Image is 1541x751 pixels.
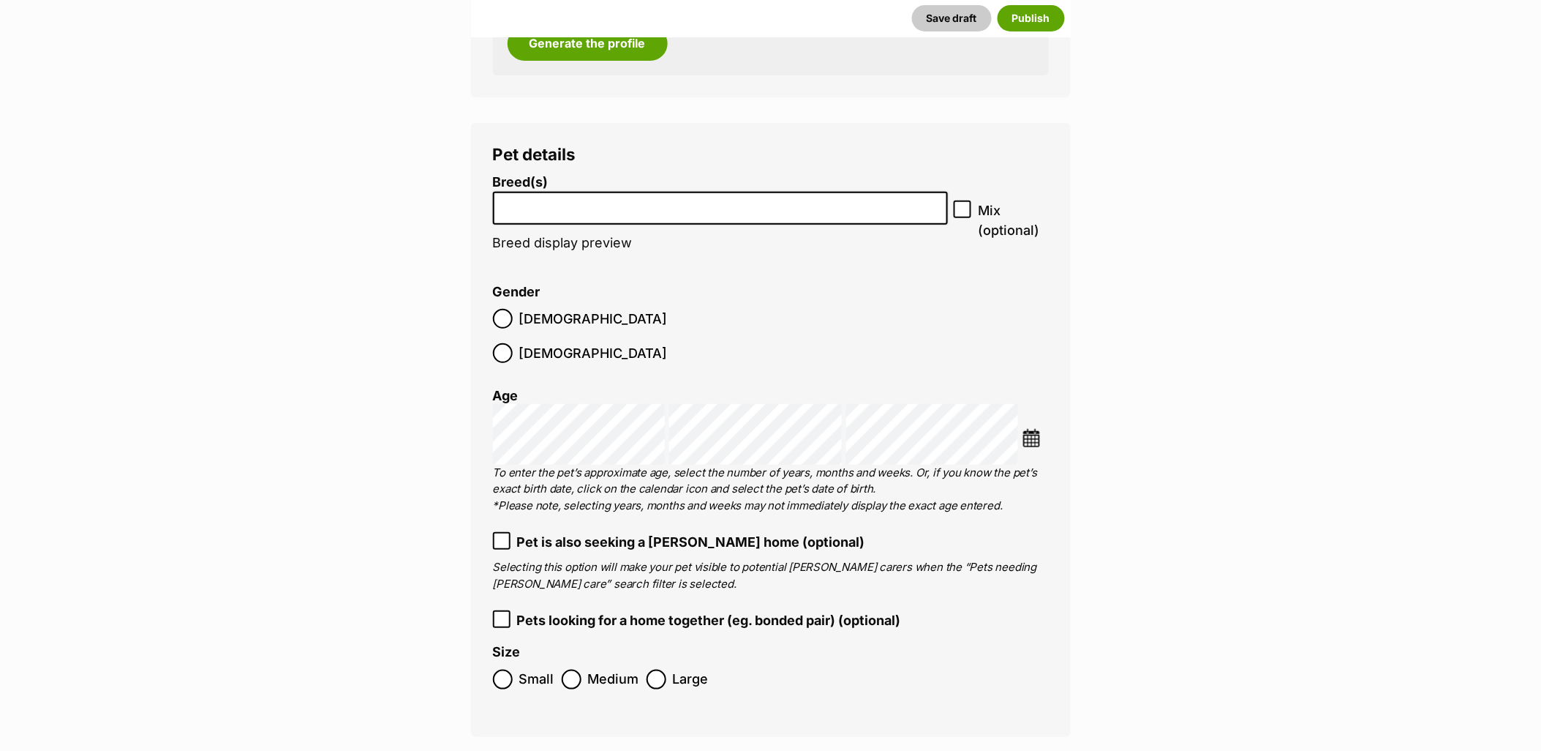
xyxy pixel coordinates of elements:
[493,388,519,403] label: Age
[493,645,521,660] label: Size
[493,144,576,164] span: Pet details
[493,175,949,266] li: Breed display preview
[508,26,668,60] button: Generate the profile
[493,465,1049,515] p: To enter the pet’s approximate age, select the number of years, months and weeks. Or, if you know...
[519,343,668,363] span: [DEMOGRAPHIC_DATA]
[588,670,639,690] span: Medium
[978,201,1048,240] span: Mix (optional)
[493,175,949,190] label: Breed(s)
[517,532,865,552] span: Pet is also seeking a [PERSON_NAME] home (optional)
[912,5,992,31] button: Save draft
[493,285,540,300] label: Gender
[998,5,1065,31] button: Publish
[517,610,901,630] span: Pets looking for a home together (eg. bonded pair) (optional)
[493,559,1049,592] p: Selecting this option will make your pet visible to potential [PERSON_NAME] carers when the “Pets...
[1022,429,1041,447] img: ...
[519,309,668,329] span: [DEMOGRAPHIC_DATA]
[519,670,554,690] span: Small
[673,670,709,690] span: Large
